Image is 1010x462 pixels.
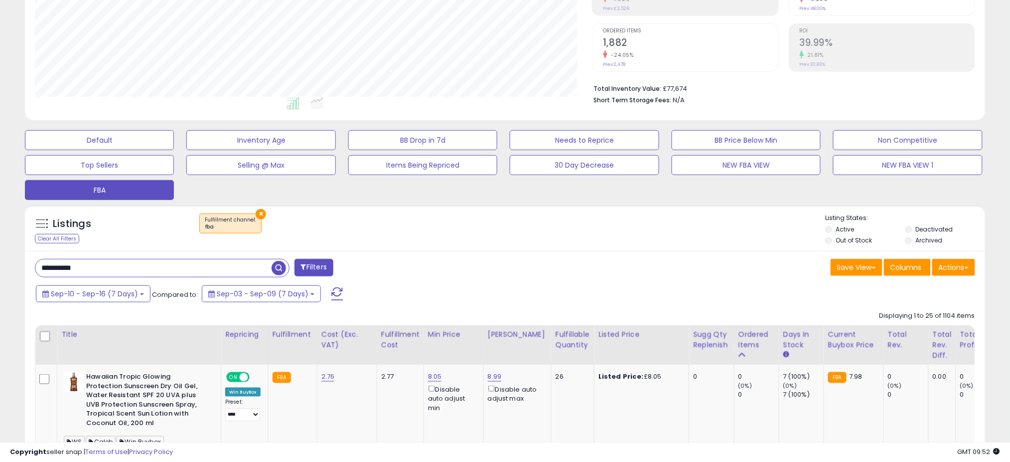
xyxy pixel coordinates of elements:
a: 8.99 [488,372,502,382]
small: Prev: 48.00% [800,5,826,11]
div: 2.77 [381,372,416,381]
div: 7 (100%) [783,390,824,399]
div: 0 [888,390,928,399]
div: Clear All Filters [35,234,79,243]
button: 30 Day Decrease [510,155,659,175]
span: Fulfillment channel : [205,216,256,231]
div: Total Profit [960,329,997,350]
div: Sugg Qty Replenish [693,329,730,350]
div: [PERSON_NAME] [488,329,547,340]
div: 0 [738,372,779,381]
label: Out of Stock [836,236,872,244]
li: £77,674 [593,82,968,94]
button: Columns [884,259,931,276]
a: Privacy Policy [129,447,173,457]
div: £8.05 [598,372,681,381]
button: NEW FBA VIEW [672,155,821,175]
button: Save View [831,259,882,276]
span: 2025-09-18 09:52 GMT [958,447,1000,457]
small: 21.81% [804,51,824,59]
div: fba [205,224,256,231]
div: 0 [960,390,1001,399]
span: Sep-03 - Sep-09 (7 Days) [217,289,308,299]
span: ROI [800,28,975,34]
small: (0%) [960,382,974,390]
small: Days In Stock. [783,350,789,359]
button: Sep-03 - Sep-09 (7 Days) [202,285,321,302]
p: Listing States: [826,214,985,223]
span: OFF [248,373,264,382]
h2: 39.99% [800,37,975,50]
div: 0 [960,372,1001,381]
div: Cost (Exc. VAT) [321,329,373,350]
span: Sep-10 - Sep-16 (7 Days) [51,289,138,299]
button: Non Competitive [833,130,982,150]
div: Fulfillment [273,329,313,340]
small: Prev: 2,478 [603,61,625,67]
button: Filters [294,259,333,276]
div: Total Rev. Diff. [933,329,952,361]
strong: Copyright [10,447,46,457]
button: Sep-10 - Sep-16 (7 Days) [36,285,150,302]
small: (0%) [738,382,752,390]
button: Default [25,130,174,150]
span: 7.98 [849,372,863,381]
button: Inventory Age [186,130,335,150]
button: FBA [25,180,174,200]
div: Days In Stock [783,329,820,350]
button: Needs to Reprice [510,130,659,150]
div: 7 (100%) [783,372,824,381]
span: WS [64,436,85,448]
small: (0%) [888,382,902,390]
div: Fulfillment Cost [381,329,420,350]
div: Total Rev. [888,329,924,350]
div: 0 [693,372,726,381]
label: Deactivated [915,225,953,233]
div: 0.00 [933,372,948,381]
div: Listed Price [598,329,685,340]
button: BB Drop in 7d [348,130,497,150]
div: seller snap | | [10,448,173,457]
span: Ordered Items [603,28,778,34]
div: Disable auto adjust min [428,384,476,413]
small: Prev: 32.83% [800,61,826,67]
div: Title [61,329,217,340]
small: Prev: £3,526 [603,5,629,11]
span: Caleb [86,436,116,448]
span: Columns [890,262,922,272]
div: Min Price [428,329,479,340]
span: Win Buybox [117,436,164,448]
button: NEW FBA VIEW 1 [833,155,982,175]
a: 2.76 [321,372,335,382]
div: Current Buybox Price [828,329,879,350]
div: Preset: [225,399,261,421]
b: Listed Price: [598,372,644,381]
label: Archived [915,236,942,244]
div: 26 [556,372,586,381]
div: Displaying 1 to 25 of 1104 items [879,311,975,321]
small: FBA [273,372,291,383]
label: Active [836,225,855,233]
button: Items Being Repriced [348,155,497,175]
a: Terms of Use [85,447,128,457]
img: 31kjVS6zRjL._SL40_.jpg [64,372,84,392]
button: Selling @ Max [186,155,335,175]
div: Repricing [225,329,264,340]
small: -24.05% [607,51,634,59]
div: Disable auto adjust max [488,384,544,403]
small: (0%) [783,382,797,390]
h2: 1,882 [603,37,778,50]
button: Top Sellers [25,155,174,175]
div: 0 [888,372,928,381]
button: Actions [932,259,975,276]
small: FBA [828,372,847,383]
div: 0 [738,390,779,399]
h5: Listings [53,217,91,231]
span: Compared to: [152,290,198,299]
b: Short Term Storage Fees: [593,96,671,104]
b: Total Inventory Value: [593,84,661,93]
b: Hawaiian Tropic Glowing Protection Sunscreen Dry Oil Gel, Water Resistant SPF 20 UVA plus UVB Pro... [86,372,207,430]
a: 8.05 [428,372,442,382]
div: Fulfillable Quantity [556,329,590,350]
div: Ordered Items [738,329,775,350]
